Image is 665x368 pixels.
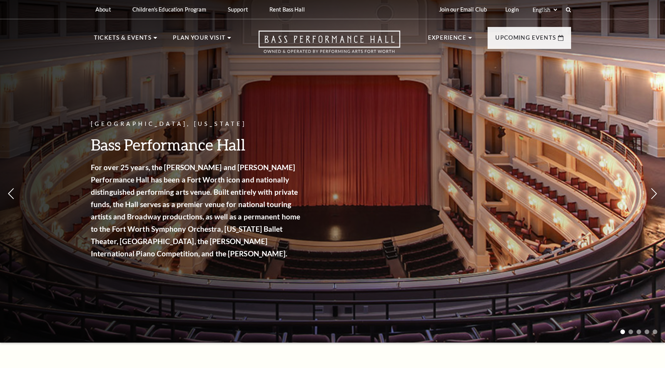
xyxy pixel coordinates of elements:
[91,119,302,129] p: [GEOGRAPHIC_DATA], [US_STATE]
[91,135,302,154] h3: Bass Performance Hall
[94,33,152,47] p: Tickets & Events
[91,163,300,258] strong: For over 25 years, the [PERSON_NAME] and [PERSON_NAME] Performance Hall has been a Fort Worth ico...
[95,6,111,13] p: About
[495,33,556,47] p: Upcoming Events
[228,6,248,13] p: Support
[132,6,206,13] p: Children's Education Program
[428,33,466,47] p: Experience
[531,6,558,13] select: Select:
[269,6,305,13] p: Rent Bass Hall
[173,33,226,47] p: Plan Your Visit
